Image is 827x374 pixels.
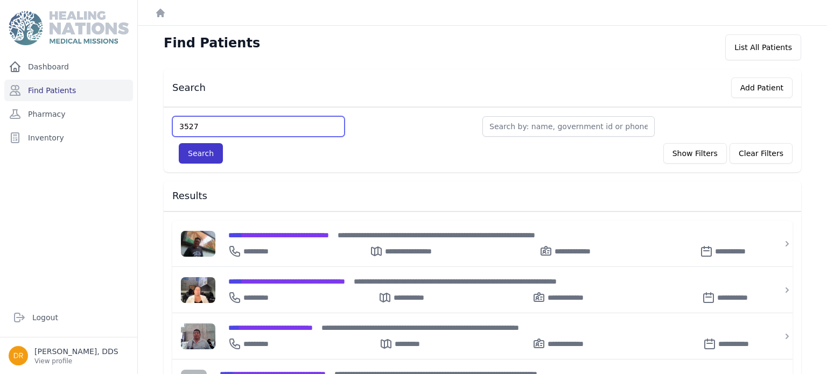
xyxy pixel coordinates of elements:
[181,277,215,303] img: wcFwSyrFSqL0QAAACV0RVh0ZGF0ZTpjcmVhdGUAMjAyMy0xMi0xOVQxODoxNzo0MyswMDowMC8W0V0AAAAldEVYdGRhdGU6bW...
[181,231,215,257] img: AFWOmgljXgXDAAAAJXRFWHRkYXRlOmNyZWF0ZQAyMDI0LTAxLTEwVDAzOjQ5OjI2KzAwOjAw0Iq4KAAAACV0RVh0ZGF0ZTptb...
[172,189,793,202] h3: Results
[663,143,727,164] button: Show Filters
[730,143,793,164] button: Clear Filters
[4,103,133,125] a: Pharmacy
[9,346,129,365] a: [PERSON_NAME], DDS View profile
[9,307,129,328] a: Logout
[172,116,345,137] input: Find by: id
[181,323,215,349] img: H6wfSkw3fH1FAAAAJXRFWHRkYXRlOmNyZWF0ZQAyMDI0LTAyLTIzVDE1OjAwOjM3KzAwOjAwEnW8PgAAACV0RVh0ZGF0ZTptb...
[9,11,128,45] img: Medical Missions EMR
[34,357,118,365] p: View profile
[4,80,133,101] a: Find Patients
[4,56,133,77] a: Dashboard
[731,77,793,98] button: Add Patient
[4,127,133,149] a: Inventory
[179,143,223,164] button: Search
[172,81,206,94] h3: Search
[34,346,118,357] p: [PERSON_NAME], DDS
[164,34,260,52] h1: Find Patients
[482,116,655,137] input: Search by: name, government id or phone
[725,34,801,60] div: List All Patients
